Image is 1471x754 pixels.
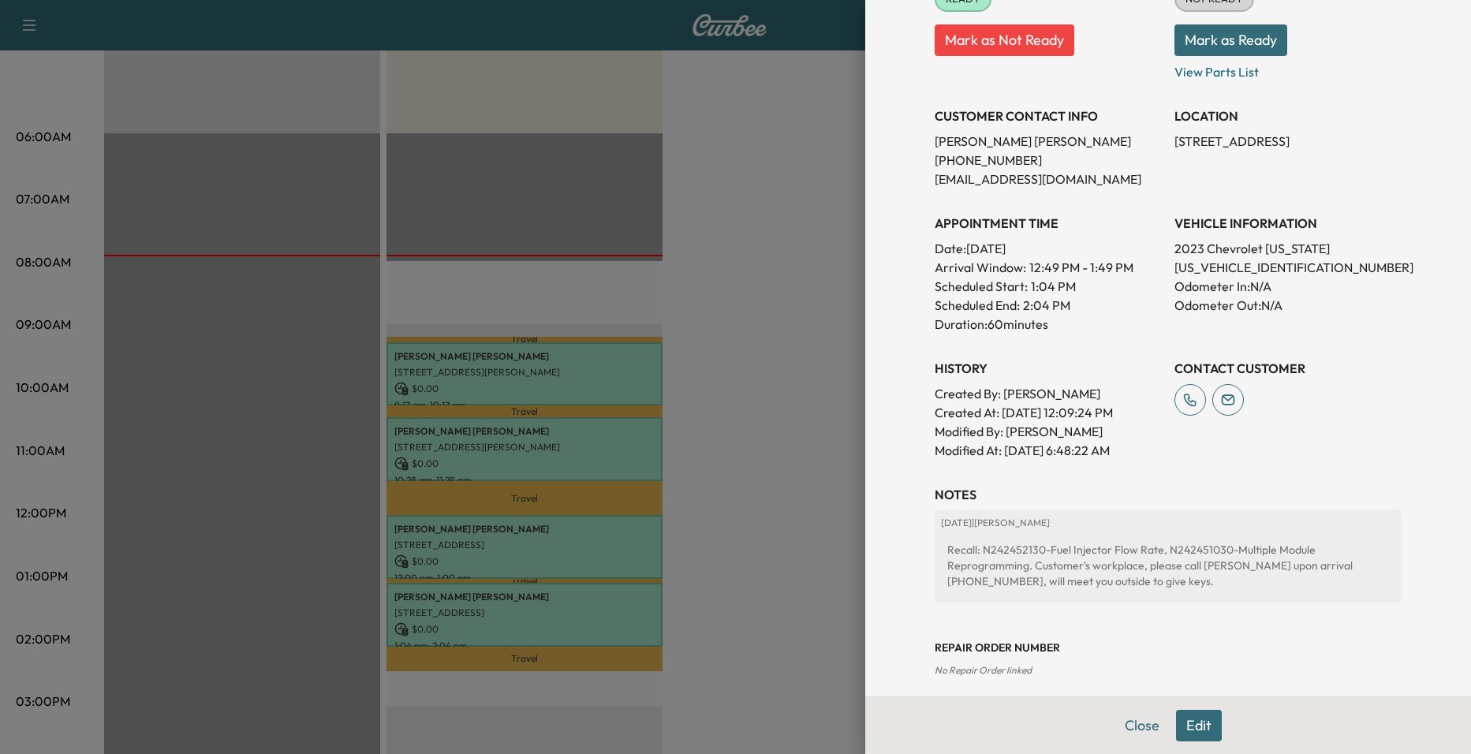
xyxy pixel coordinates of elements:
span: No Repair Order linked [935,664,1032,676]
p: 2023 Chevrolet [US_STATE] [1174,239,1402,258]
h3: CUSTOMER CONTACT INFO [935,106,1162,125]
p: [EMAIL_ADDRESS][DOMAIN_NAME] [935,170,1162,188]
h3: LOCATION [1174,106,1402,125]
p: Duration: 60 minutes [935,315,1162,334]
p: 1:04 PM [1031,277,1076,296]
p: Odometer Out: N/A [1174,296,1402,315]
p: Modified By : [PERSON_NAME] [935,422,1162,441]
p: Date: [DATE] [935,239,1162,258]
p: View Parts List [1174,56,1402,81]
span: 12:49 PM - 1:49 PM [1029,258,1133,277]
p: Scheduled End: [935,296,1020,315]
p: Arrival Window: [935,258,1162,277]
p: [PHONE_NUMBER] [935,151,1162,170]
p: Odometer In: N/A [1174,277,1402,296]
p: Modified At : [DATE] 6:48:22 AM [935,441,1162,460]
div: Recall: N242452130-Fuel Injector Flow Rate, N242451030-Multiple Module Reprogramming. Customer's ... [941,536,1395,595]
p: [DATE] | [PERSON_NAME] [941,517,1395,529]
p: Created By : [PERSON_NAME] [935,384,1162,403]
h3: CONTACT CUSTOMER [1174,359,1402,378]
button: Mark as Ready [1174,24,1287,56]
p: [PERSON_NAME] [PERSON_NAME] [935,132,1162,151]
p: [US_VEHICLE_IDENTIFICATION_NUMBER] [1174,258,1402,277]
p: 2:04 PM [1023,296,1070,315]
p: Scheduled Start: [935,277,1028,296]
h3: NOTES [935,485,1402,504]
p: Created At : [DATE] 12:09:24 PM [935,403,1162,422]
p: [STREET_ADDRESS] [1174,132,1402,151]
button: Close [1114,710,1170,741]
h3: Repair Order number [935,640,1402,655]
button: Mark as Not Ready [935,24,1074,56]
h3: VEHICLE INFORMATION [1174,214,1402,233]
button: Edit [1176,710,1222,741]
h3: APPOINTMENT TIME [935,214,1162,233]
h3: History [935,359,1162,378]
